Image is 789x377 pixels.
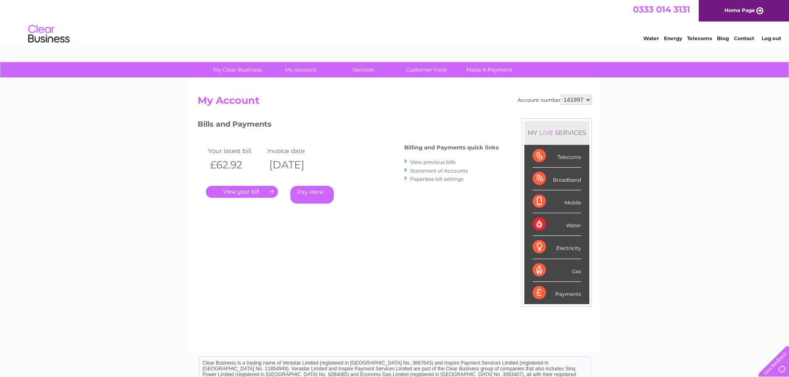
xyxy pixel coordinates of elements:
[198,118,499,133] h3: Bills and Payments
[410,176,463,182] a: Paperless bill settings
[533,236,581,259] div: Electricity
[533,213,581,236] div: Water
[533,282,581,304] div: Payments
[518,95,592,105] div: Account number
[762,35,781,41] a: Log out
[203,62,272,77] a: My Clear Business
[28,22,70,47] img: logo.png
[717,35,729,41] a: Blog
[410,159,456,165] a: View previous bills
[392,62,461,77] a: Customer Help
[533,259,581,282] div: Gas
[206,156,265,173] th: £62.92
[687,35,712,41] a: Telecoms
[265,145,325,156] td: Invoice date
[329,62,398,77] a: Services
[265,156,325,173] th: [DATE]
[198,95,592,110] h2: My Account
[533,168,581,190] div: Broadband
[199,5,591,40] div: Clear Business is a trading name of Verastar Limited (registered in [GEOGRAPHIC_DATA] No. 3667643...
[290,186,334,204] a: Pay Here
[206,145,265,156] td: Your latest bill
[410,168,468,174] a: Statement of Accounts
[734,35,754,41] a: Contact
[533,190,581,213] div: Mobile
[524,121,589,144] div: MY SERVICES
[206,186,278,198] a: .
[455,62,524,77] a: Make A Payment
[664,35,682,41] a: Energy
[404,144,499,151] h4: Billing and Payments quick links
[633,4,690,14] a: 0333 014 3131
[266,62,335,77] a: My Account
[533,145,581,168] div: Telecoms
[643,35,659,41] a: Water
[538,129,555,137] div: LIVE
